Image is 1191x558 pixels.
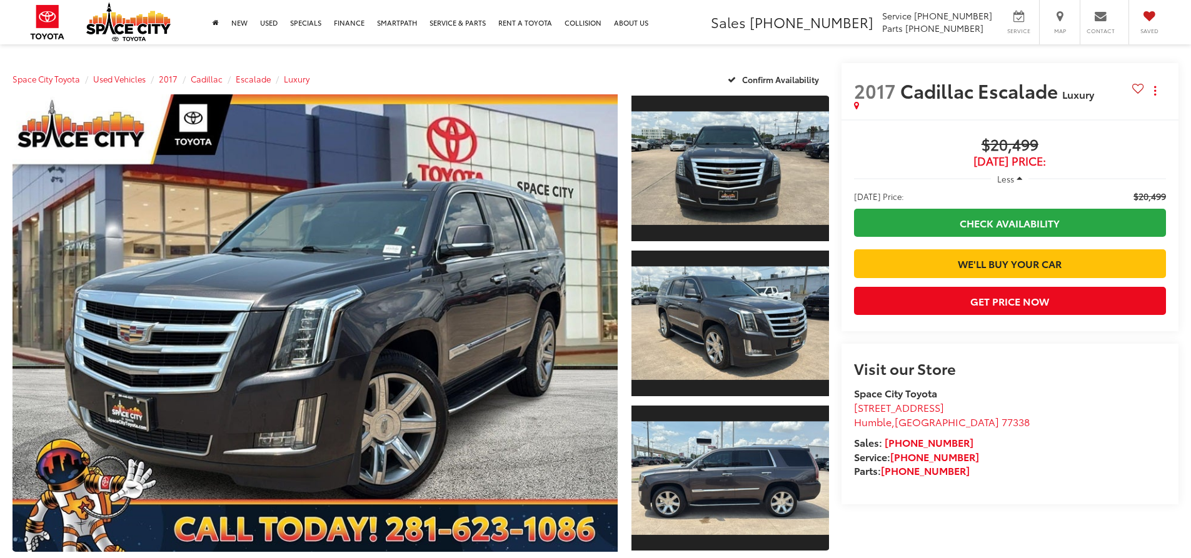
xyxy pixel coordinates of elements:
a: Expand Photo 0 [13,94,618,552]
a: Luxury [284,73,309,84]
a: Expand Photo 2 [631,249,829,397]
a: Used Vehicles [93,73,146,84]
span: Service [1005,27,1033,35]
span: , [854,414,1030,429]
span: Less [997,173,1014,184]
img: 2017 Cadillac Escalade Luxury [629,112,830,225]
span: Parts [882,22,903,34]
img: 2017 Cadillac Escalade Luxury [6,92,623,554]
a: Escalade [236,73,271,84]
span: Service [882,9,912,22]
strong: Service: [854,449,979,464]
a: Cadillac [191,73,223,84]
button: Actions [1144,79,1166,101]
span: Humble [854,414,892,429]
img: 2017 Cadillac Escalade Luxury [629,267,830,380]
span: [GEOGRAPHIC_DATA] [895,414,999,429]
span: 77338 [1002,414,1030,429]
button: Confirm Availability [721,68,829,90]
span: [STREET_ADDRESS] [854,400,944,414]
span: Cadillac Escalade [900,77,1062,104]
span: Luxury [1062,87,1094,101]
span: Map [1046,27,1073,35]
a: Expand Photo 3 [631,404,829,552]
span: [PHONE_NUMBER] [914,9,992,22]
a: Space City Toyota [13,73,80,84]
span: [DATE] Price: [854,190,904,202]
a: 2017 [159,73,178,84]
a: Check Availability [854,209,1166,237]
span: Saved [1135,27,1163,35]
span: Contact [1087,27,1115,35]
span: [PHONE_NUMBER] [905,22,983,34]
span: [PHONE_NUMBER] [750,12,873,32]
img: 2017 Cadillac Escalade Luxury [629,421,830,534]
a: Expand Photo 1 [631,94,829,242]
span: $20,499 [854,136,1166,155]
a: We'll Buy Your Car [854,249,1166,277]
span: Sales: [854,435,882,449]
h2: Visit our Store [854,360,1166,376]
a: [STREET_ADDRESS] Humble,[GEOGRAPHIC_DATA] 77338 [854,400,1030,429]
a: [PHONE_NUMBER] [885,435,973,449]
img: Space City Toyota [86,2,171,41]
span: $20,499 [1133,190,1166,202]
a: [PHONE_NUMBER] [881,463,970,477]
button: Less [991,167,1028,190]
strong: Parts: [854,463,970,477]
span: Sales [711,12,746,32]
span: [DATE] Price: [854,155,1166,167]
span: Confirm Availability [742,74,819,85]
span: dropdown dots [1154,86,1156,96]
button: Get Price Now [854,287,1166,315]
strong: Space City Toyota [854,386,937,400]
a: [PHONE_NUMBER] [890,449,979,464]
span: 2017 [854,77,896,104]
